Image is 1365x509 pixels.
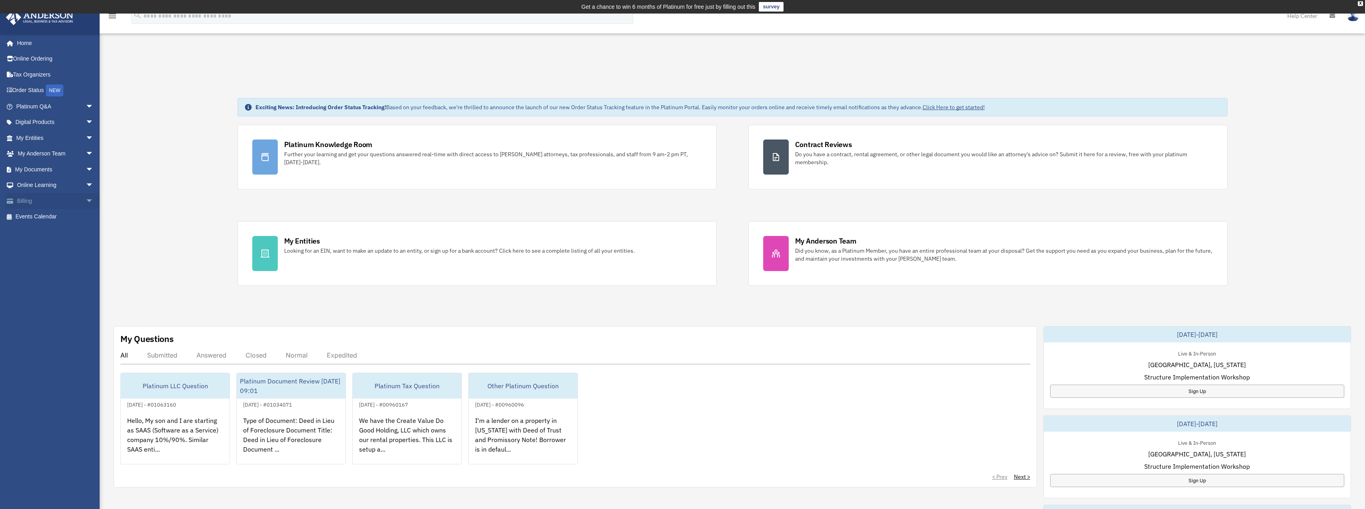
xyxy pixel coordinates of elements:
[6,98,106,114] a: Platinum Q&Aarrow_drop_down
[286,351,308,359] div: Normal
[6,130,106,146] a: My Entitiesarrow_drop_down
[120,373,230,464] a: Platinum LLC Question[DATE] - #01063160Hello, My son and I are starting as SAAS (Software as a Se...
[1144,372,1250,382] span: Structure Implementation Workshop
[1144,462,1250,471] span: Structure Implementation Workshop
[86,98,102,115] span: arrow_drop_down
[255,104,386,111] strong: Exciting News: Introducing Order Status Tracking!
[108,14,117,21] a: menu
[1050,474,1344,487] a: Sign Up
[6,177,106,193] a: Online Learningarrow_drop_down
[284,247,635,255] div: Looking for an EIN, want to make an update to an entity, or sign up for a bank account? Click her...
[6,83,106,99] a: Order StatusNEW
[237,409,346,472] div: Type of Document: Deed in Lieu of Foreclosure Document Title: Deed in Lieu of Foreclosure Documen...
[6,193,106,209] a: Billingarrow_drop_down
[284,140,373,149] div: Platinum Knowledge Room
[6,67,106,83] a: Tax Organizers
[86,146,102,162] span: arrow_drop_down
[1172,438,1222,446] div: Live & In-Person
[238,125,717,189] a: Platinum Knowledge Room Further your learning and get your questions answered real-time with dire...
[284,150,702,166] div: Further your learning and get your questions answered real-time with direct access to [PERSON_NAM...
[469,409,577,472] div: I'm a lender on a property in [US_STATE] with Deed of Trust and Promissory Note! Borrower is in d...
[237,400,299,408] div: [DATE] - #01034071
[1358,1,1363,6] div: close
[255,103,985,111] div: Based on your feedback, we're thrilled to announce the launch of our new Order Status Tracking fe...
[1148,360,1246,369] span: [GEOGRAPHIC_DATA], [US_STATE]
[246,351,267,359] div: Closed
[353,400,414,408] div: [DATE] - #00960167
[86,130,102,146] span: arrow_drop_down
[795,140,852,149] div: Contract Reviews
[1148,449,1246,459] span: [GEOGRAPHIC_DATA], [US_STATE]
[284,236,320,246] div: My Entities
[4,10,76,25] img: Anderson Advisors Platinum Portal
[6,35,102,51] a: Home
[196,351,226,359] div: Answered
[86,161,102,178] span: arrow_drop_down
[1044,416,1351,432] div: [DATE]-[DATE]
[147,351,177,359] div: Submitted
[120,333,174,345] div: My Questions
[353,409,462,472] div: We have the Create Value Do Good Holding, LLC which owns our rental properties. This LLC is setup...
[327,351,357,359] div: Expedited
[1050,385,1344,398] a: Sign Up
[6,51,106,67] a: Online Ordering
[469,400,530,408] div: [DATE] - #00960096
[795,236,856,246] div: My Anderson Team
[86,177,102,194] span: arrow_drop_down
[133,11,142,20] i: search
[108,11,117,21] i: menu
[6,146,106,162] a: My Anderson Teamarrow_drop_down
[1044,326,1351,342] div: [DATE]-[DATE]
[1014,473,1030,481] a: Next >
[86,193,102,209] span: arrow_drop_down
[795,247,1213,263] div: Did you know, as a Platinum Member, you have an entire professional team at your disposal? Get th...
[581,2,756,12] div: Get a chance to win 6 months of Platinum for free just by filling out this
[236,373,346,464] a: Platinum Document Review [DATE] 09:01[DATE] - #01034071Type of Document: Deed in Lieu of Foreclos...
[923,104,985,111] a: Click Here to get started!
[353,373,462,399] div: Platinum Tax Question
[748,221,1228,286] a: My Anderson Team Did you know, as a Platinum Member, you have an entire professional team at your...
[237,373,346,399] div: Platinum Document Review [DATE] 09:01
[238,221,717,286] a: My Entities Looking for an EIN, want to make an update to an entity, or sign up for a bank accoun...
[759,2,784,12] a: survey
[46,85,63,96] div: NEW
[6,114,106,130] a: Digital Productsarrow_drop_down
[121,400,183,408] div: [DATE] - #01063160
[352,373,462,464] a: Platinum Tax Question[DATE] - #00960167We have the Create Value Do Good Holding, LLC which owns o...
[795,150,1213,166] div: Do you have a contract, rental agreement, or other legal document you would like an attorney's ad...
[468,373,578,464] a: Other Platinum Question[DATE] - #00960096I'm a lender on a property in [US_STATE] with Deed of Tr...
[748,125,1228,189] a: Contract Reviews Do you have a contract, rental agreement, or other legal document you would like...
[1347,10,1359,22] img: User Pic
[6,209,106,225] a: Events Calendar
[86,114,102,131] span: arrow_drop_down
[6,161,106,177] a: My Documentsarrow_drop_down
[469,373,577,399] div: Other Platinum Question
[121,373,230,399] div: Platinum LLC Question
[1172,349,1222,357] div: Live & In-Person
[120,351,128,359] div: All
[121,409,230,472] div: Hello, My son and I are starting as SAAS (Software as a Service) company 10%/90%. Similar SAAS en...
